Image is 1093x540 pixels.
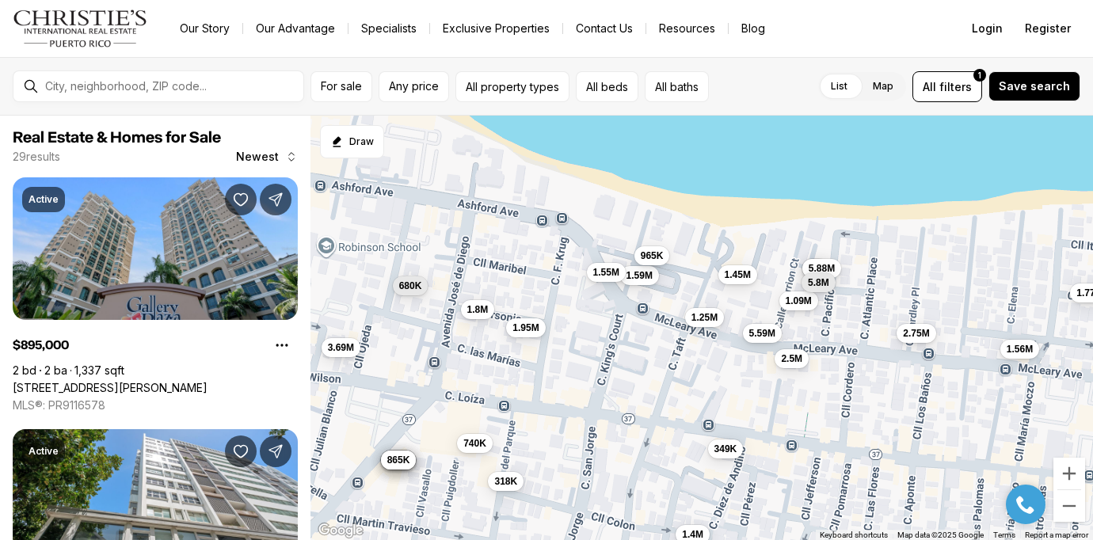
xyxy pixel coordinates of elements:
a: Resources [646,17,728,40]
span: 3.69M [328,340,354,353]
button: Share Property [260,184,291,215]
span: 349K [714,443,737,455]
button: Property options [266,329,298,361]
button: 318K [488,471,524,490]
span: 5.59M [749,326,775,339]
label: Map [860,72,906,101]
span: 1.8M [467,302,489,315]
a: Specialists [348,17,429,40]
a: Our Story [167,17,242,40]
button: 1.8M [461,299,495,318]
button: 1.95M [506,318,545,337]
p: Active [29,193,59,206]
span: 5.8M [808,276,829,289]
span: 318K [494,474,517,487]
span: 865K [387,454,410,466]
span: 965K [641,249,664,262]
button: 5.59M [743,323,782,342]
button: All beds [576,71,638,102]
button: 965K [634,246,670,265]
span: 1 [978,69,981,82]
button: Register [1015,13,1080,44]
label: List [818,72,860,101]
a: 103 DE DIEGO AVENUE #1603, SAN JUAN PR, 00911 [13,381,208,395]
span: Register [1025,22,1071,35]
span: For sale [321,80,362,93]
span: Login [972,22,1003,35]
button: Share Property [260,435,291,467]
button: 680K [393,276,428,295]
button: 5.8M [802,273,836,292]
button: For sale [310,71,372,102]
span: 1.59M [626,268,653,281]
button: All property types [455,71,569,102]
button: 1.25M [685,307,724,326]
span: 2.75M [903,326,929,339]
button: Zoom in [1053,458,1085,489]
span: All [923,78,936,95]
button: 1.45M [718,265,757,284]
p: Active [29,445,59,458]
span: Any price [389,80,439,93]
span: 1.09M [786,295,812,307]
button: 1.56M [1000,340,1039,359]
span: 1.4M [682,527,703,540]
button: Start drawing [320,125,384,158]
button: Contact Us [563,17,646,40]
button: Login [962,13,1012,44]
span: 5.88M [809,262,835,275]
button: 865K [381,451,417,470]
a: Terms (opens in new tab) [993,530,1015,539]
button: 2.75M [897,323,935,342]
button: 349K [708,439,744,458]
button: Save search [988,71,1080,101]
span: 1.55M [593,265,619,278]
button: 1.59M [620,265,659,284]
img: logo [13,10,148,48]
span: 2.5M [781,352,802,365]
span: 740K [463,436,486,449]
button: 1.55M [587,262,626,281]
span: Real Estate & Homes for Sale [13,130,221,146]
button: Allfilters1 [912,71,982,102]
span: Save search [999,80,1070,93]
button: 3.69M [322,337,360,356]
span: 680K [399,279,422,291]
a: Our Advantage [243,17,348,40]
button: Newest [227,141,307,173]
button: Save Property: 103 DE DIEGO AVENUE #1603 [225,184,257,215]
button: 1.09M [779,291,818,310]
a: Blog [729,17,778,40]
button: Zoom out [1053,490,1085,522]
a: Exclusive Properties [430,17,562,40]
span: Map data ©2025 Google [897,530,984,539]
span: filters [939,78,972,95]
button: 740K [457,433,493,452]
span: 1.95M [512,321,539,333]
button: All baths [645,71,709,102]
span: 1.56M [1007,343,1033,356]
p: 29 results [13,150,60,163]
span: 1.25M [691,310,718,323]
button: 2.5M [775,349,809,368]
span: Newest [236,150,279,163]
button: Save Property: 54 KING'S COURT ST #10B [225,435,257,467]
span: 1.45M [725,268,751,281]
button: 5.88M [802,259,841,278]
a: Report a map error [1025,530,1088,539]
button: Any price [379,71,449,102]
